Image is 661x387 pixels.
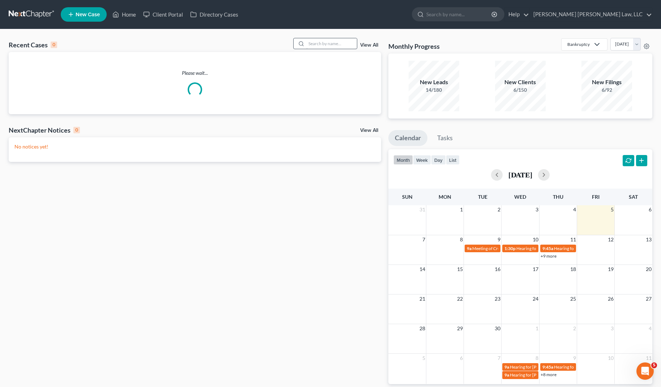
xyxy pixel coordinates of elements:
span: 8 [459,235,464,244]
span: 2 [497,205,501,214]
button: list [446,155,460,165]
span: 12 [607,235,614,244]
span: 6 [648,205,652,214]
span: 2 [572,324,577,333]
span: New Case [76,12,100,17]
span: 30 [494,324,501,333]
input: Search by name... [306,38,357,49]
span: Meeting of Creditors for [PERSON_NAME] [472,246,553,251]
span: 9a [504,372,509,378]
a: [PERSON_NAME] [PERSON_NAME] Law, LLC [530,8,652,21]
div: 6/150 [495,86,546,94]
span: 10 [607,354,614,362]
span: 11 [645,354,652,362]
span: 3 [535,205,539,214]
span: 22 [456,294,464,303]
span: 9:45a [542,246,553,251]
span: Hearing for [PERSON_NAME] [516,246,573,251]
a: Home [109,8,140,21]
iframe: Intercom live chat [636,362,654,380]
a: Help [505,8,529,21]
span: 31 [419,205,426,214]
div: New Filings [581,78,632,86]
div: 6/92 [581,86,632,94]
span: 9 [497,235,501,244]
span: 23 [494,294,501,303]
span: 11 [570,235,577,244]
p: Please wait... [9,69,381,77]
span: Hearing for [PERSON_NAME] [554,364,610,370]
span: Thu [553,194,563,200]
span: 4 [648,324,652,333]
span: 3 [610,324,614,333]
span: 16 [494,265,501,274]
span: Hearing for [PERSON_NAME] [510,372,566,378]
span: Sun [402,194,413,200]
span: 29 [456,324,464,333]
span: 14 [419,265,426,274]
input: Search by name... [426,8,492,21]
span: 7 [497,354,501,362]
span: 7 [422,235,426,244]
a: +9 more [541,253,556,259]
button: week [413,155,431,165]
a: Calendar [388,130,427,146]
span: 9a [504,364,509,370]
span: 1:30p [504,246,516,251]
span: 1 [459,205,464,214]
div: 0 [73,127,80,133]
span: Hearing for [PERSON_NAME] & [PERSON_NAME] [554,246,649,251]
div: Bankruptcy [567,41,590,47]
span: 17 [532,265,539,274]
span: 20 [645,265,652,274]
span: 15 [456,265,464,274]
span: 5 [422,354,426,362]
span: 9:45a [542,364,553,370]
span: 9 [572,354,577,362]
span: Wed [514,194,526,200]
span: 5 [651,362,657,368]
span: 13 [645,235,652,244]
span: 1 [535,324,539,333]
a: View All [360,43,378,48]
button: day [431,155,446,165]
span: 27 [645,294,652,303]
button: month [393,155,413,165]
span: 19 [607,265,614,274]
span: 21 [419,294,426,303]
a: Directory Cases [187,8,242,21]
div: New Clients [495,78,546,86]
span: 4 [572,205,577,214]
span: 6 [459,354,464,362]
span: 9a [467,246,472,251]
a: View All [360,128,378,133]
span: 10 [532,235,539,244]
span: 5 [610,205,614,214]
div: NextChapter Notices [9,126,80,134]
div: New Leads [409,78,459,86]
span: 26 [607,294,614,303]
a: +8 more [541,372,556,377]
span: 24 [532,294,539,303]
div: Recent Cases [9,40,57,49]
span: Mon [439,194,451,200]
span: 25 [570,294,577,303]
span: Hearing for [PERSON_NAME] [510,364,566,370]
h2: [DATE] [508,171,532,179]
div: 14/180 [409,86,459,94]
span: Tue [478,194,487,200]
span: Sat [629,194,638,200]
span: Fri [592,194,600,200]
div: 0 [51,42,57,48]
span: 8 [535,354,539,362]
p: No notices yet! [14,143,375,150]
span: 28 [419,324,426,333]
a: Tasks [431,130,459,146]
span: 18 [570,265,577,274]
a: Client Portal [140,8,187,21]
h3: Monthly Progress [388,42,440,51]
